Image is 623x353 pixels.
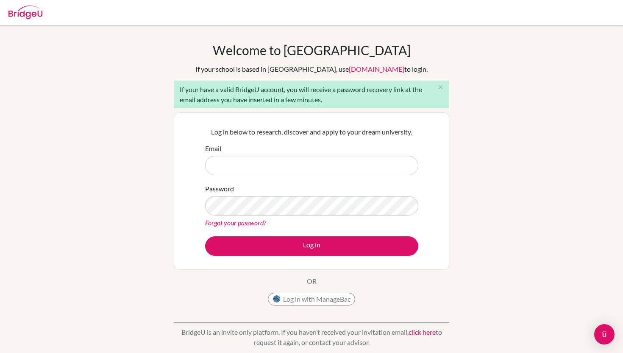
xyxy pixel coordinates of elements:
p: Log in below to research, discover and apply to your dream university. [205,127,418,137]
button: Log in with ManageBac [268,293,355,305]
label: Password [205,184,234,194]
a: Forgot your password? [205,219,266,227]
a: click here [409,328,436,336]
div: Open Intercom Messenger [594,324,615,345]
i: close [437,84,444,90]
img: Bridge-U [8,6,42,19]
h1: Welcome to [GEOGRAPHIC_DATA] [213,42,411,58]
p: BridgeU is an invite only platform. If you haven’t received your invitation email, to request it ... [174,327,449,347]
button: Close [432,81,449,94]
div: If your school is based in [GEOGRAPHIC_DATA], use to login. [195,64,428,74]
a: [DOMAIN_NAME] [349,65,404,73]
div: If your have a valid BridgeU account, you will receive a password recovery link at the email addr... [174,81,449,108]
p: OR [307,276,317,286]
label: Email [205,143,221,154]
button: Log in [205,236,418,256]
